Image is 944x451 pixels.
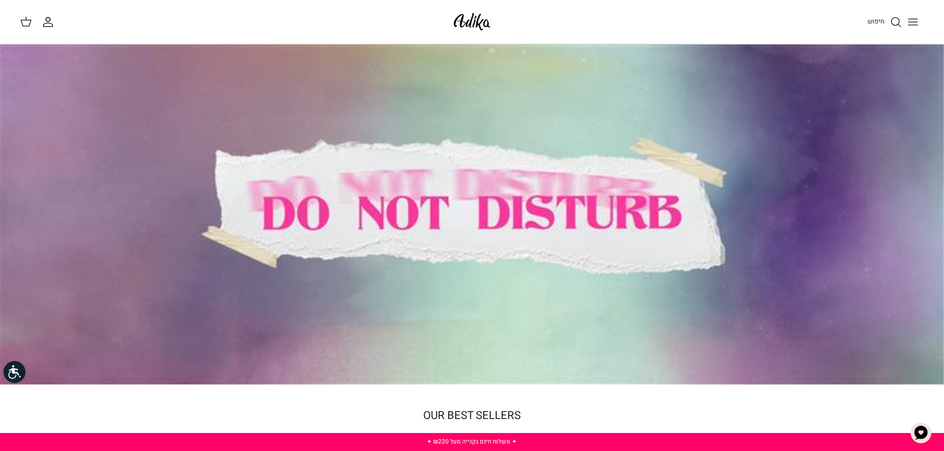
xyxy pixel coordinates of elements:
[902,11,924,33] button: Toggle menu
[867,16,884,26] span: חיפוש
[423,407,521,423] a: OUR BEST SELLERS
[906,418,936,448] button: צ'אט
[451,10,493,33] img: Adika IL
[427,437,517,446] a: ✦ משלוח חינם בקנייה מעל ₪220 ✦
[42,16,58,28] a: החשבון שלי
[867,16,902,28] a: חיפוש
